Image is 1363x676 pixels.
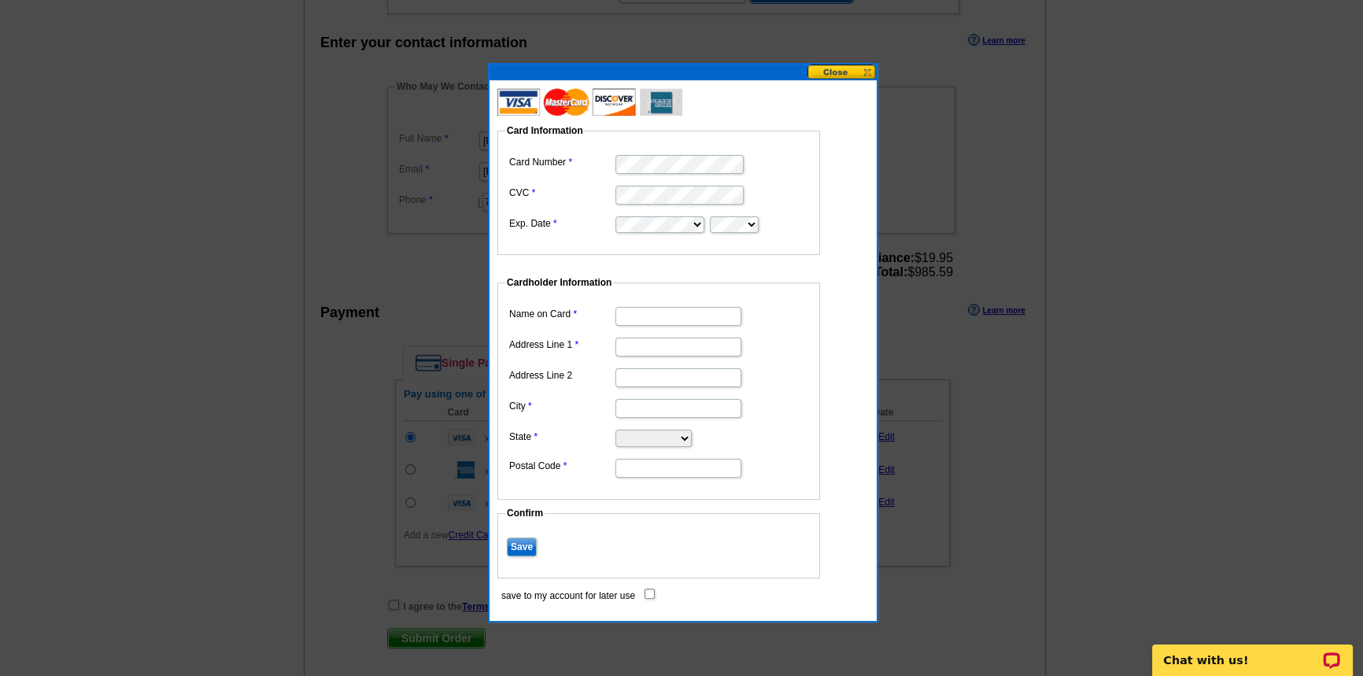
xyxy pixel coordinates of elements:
label: Address Line 1 [509,338,614,352]
label: State [509,430,614,444]
legend: Confirm [505,506,545,520]
label: Name on Card [509,307,614,321]
label: Postal Code [509,459,614,473]
label: Exp. Date [509,216,614,231]
label: City [509,399,614,413]
label: Card Number [509,155,614,169]
legend: Card Information [505,124,585,138]
label: save to my account for later use [501,589,635,603]
label: CVC [509,186,614,200]
img: acceptedCards.gif [497,88,682,116]
label: Address Line 2 [509,368,614,382]
iframe: LiveChat chat widget [1142,626,1363,676]
legend: Cardholder Information [505,275,613,290]
input: Save [507,537,537,556]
